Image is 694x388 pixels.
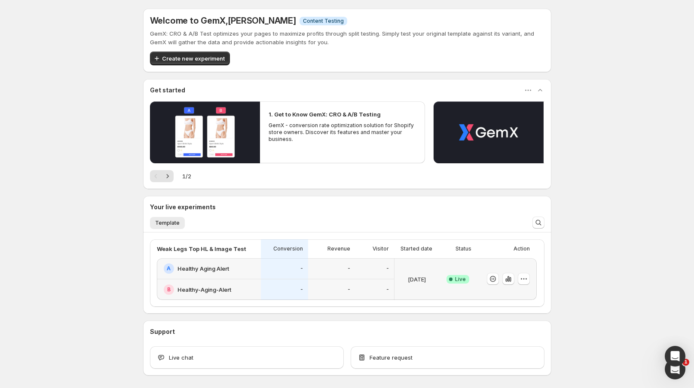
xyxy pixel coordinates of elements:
[401,245,432,252] p: Started date
[386,265,389,272] p: -
[532,217,544,229] button: Search and filter results
[665,359,685,379] iframe: Intercom live chat
[386,286,389,293] p: -
[370,353,413,362] span: Feature request
[226,15,296,26] span: , [PERSON_NAME]
[169,353,193,362] span: Live chat
[456,245,471,252] p: Status
[155,220,180,226] span: Template
[682,359,689,366] span: 1
[150,52,230,65] button: Create new experiment
[300,286,303,293] p: -
[348,286,350,293] p: -
[150,203,216,211] h3: Your live experiments
[162,170,174,182] button: Next
[665,346,685,367] div: Open Intercom Messenger
[373,245,389,252] p: Visitor
[434,101,544,163] button: Play video
[177,285,231,294] h2: Healthy-Aging-Alert
[150,86,185,95] h3: Get started
[269,122,416,143] p: GemX - conversion rate optimization solution for Shopify store owners. Discover its features and ...
[327,245,350,252] p: Revenue
[273,245,303,252] p: Conversion
[177,264,229,273] h2: Healthy Aging Alert
[182,172,191,180] span: 1 / 2
[348,265,350,272] p: -
[300,265,303,272] p: -
[162,54,225,63] span: Create new experiment
[269,110,381,119] h2: 1. Get to Know GemX: CRO & A/B Testing
[150,101,260,163] button: Play video
[514,245,530,252] p: Action
[157,244,246,253] p: Weak Legs Top HL & Image Test
[150,327,175,336] h3: Support
[150,29,544,46] p: GemX: CRO & A/B Test optimizes your pages to maximize profits through split testing. Simply test ...
[150,15,296,26] h5: Welcome to GemX
[167,265,171,272] h2: A
[303,18,344,24] span: Content Testing
[167,286,171,293] h2: B
[455,276,466,283] span: Live
[150,170,174,182] nav: Pagination
[408,275,426,284] p: [DATE]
